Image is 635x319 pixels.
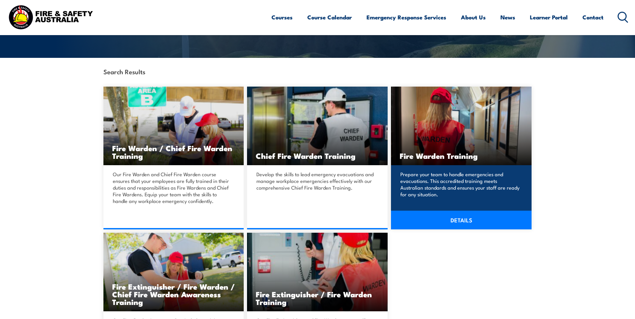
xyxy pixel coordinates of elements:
[103,87,244,165] img: Fire Warden and Chief Fire Warden Training
[500,8,515,26] a: News
[112,144,235,159] h3: Fire Warden / Chief Fire Warden Training
[256,290,379,306] h3: Fire Extinguisher / Fire Warden Training
[247,87,388,165] img: Chief Fire Warden Training
[271,8,293,26] a: Courses
[400,152,523,159] h3: Fire Warden Training
[103,233,244,311] a: Fire Extinguisher / Fire Warden / Chief Fire Warden Awareness Training
[103,67,145,76] strong: Search Results
[307,8,352,26] a: Course Calendar
[582,8,604,26] a: Contact
[112,283,235,306] h3: Fire Extinguisher / Fire Warden / Chief Fire Warden Awareness Training
[247,233,388,311] img: Fire Extinguisher Fire Warden Training
[391,87,532,165] img: Fire Warden Training
[461,8,486,26] a: About Us
[400,171,520,198] p: Prepare your team to handle emergencies and evacuations. This accredited training meets Australia...
[391,211,532,229] a: DETAILS
[247,233,388,311] a: Fire Extinguisher / Fire Warden Training
[103,233,244,311] img: Fire Combo Awareness Day
[367,8,446,26] a: Emergency Response Services
[113,171,233,204] p: Our Fire Warden and Chief Fire Warden course ensures that your employees are fully trained in the...
[256,171,376,191] p: Develop the skills to lead emergency evacuations and manage workplace emergencies effectively wit...
[256,152,379,159] h3: Chief Fire Warden Training
[103,87,244,165] a: Fire Warden / Chief Fire Warden Training
[530,8,568,26] a: Learner Portal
